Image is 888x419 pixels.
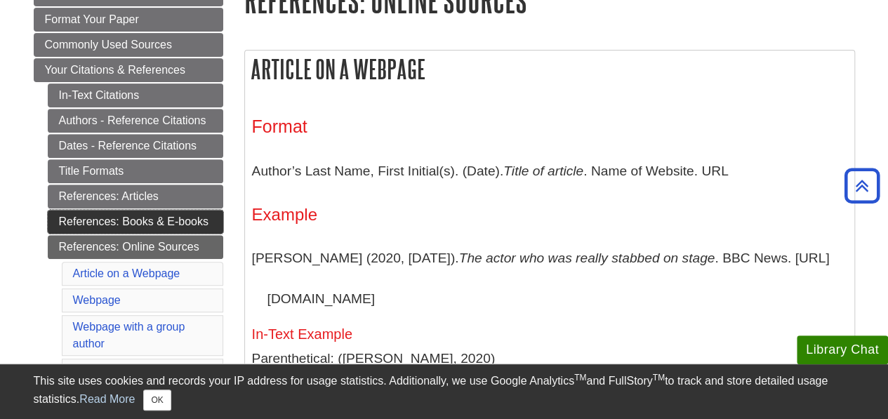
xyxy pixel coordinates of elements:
span: Commonly Used Sources [45,39,172,51]
button: Library Chat [797,335,888,364]
a: Webpage with a group author [73,321,185,350]
a: Dates - Reference Citations [48,134,223,158]
a: Webpage [73,294,121,306]
a: Your Citations & References [34,58,223,82]
a: References: Online Sources [48,235,223,259]
a: Read More [79,393,135,405]
a: Article on a Webpage [73,267,180,279]
a: Commonly Used Sources [34,33,223,57]
a: References: Books & E-books [48,210,223,234]
p: Parenthetical: ([PERSON_NAME], 2020) [252,349,847,369]
p: Author’s Last Name, First Initial(s). (Date). . Name of Website. URL [252,151,847,192]
a: References: Articles [48,185,223,208]
button: Close [143,390,171,411]
i: Title of article [503,164,583,178]
h4: Example [252,206,847,224]
a: Title Formats [48,159,223,183]
span: Your Citations & References [45,64,185,76]
sup: TM [574,373,586,383]
div: This site uses cookies and records your IP address for usage statistics. Additionally, we use Goo... [34,373,855,411]
a: Authors - Reference Citations [48,109,223,133]
p: [PERSON_NAME] (2020, [DATE]). . BBC News. [URL][DOMAIN_NAME] [252,238,847,319]
a: Back to Top [840,176,884,195]
h5: In-Text Example [252,326,847,342]
a: In-Text Citations [48,84,223,107]
a: Format Your Paper [34,8,223,32]
sup: TM [653,373,665,383]
h2: Article on a Webpage [245,51,854,88]
span: Format Your Paper [45,13,139,25]
h3: Format [252,117,847,137]
i: The actor who was really stabbed on stage [459,251,715,265]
